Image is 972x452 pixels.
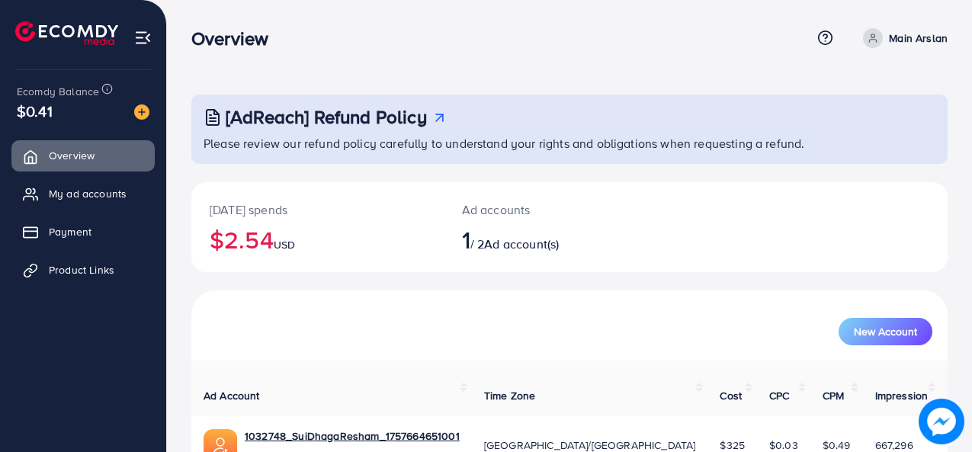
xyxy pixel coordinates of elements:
p: [DATE] spends [210,200,425,219]
span: Payment [49,224,91,239]
span: Time Zone [484,388,535,403]
span: Ad account(s) [484,236,559,252]
span: Ad Account [204,388,260,403]
a: 1032748_SuiDhagaResham_1757664651001 [245,428,460,444]
span: 1 [462,222,470,257]
h3: Overview [191,27,281,50]
span: My ad accounts [49,186,127,201]
a: Main Arslan [857,28,948,48]
span: $0.41 [17,100,53,122]
button: New Account [839,318,932,345]
h2: / 2 [462,225,614,254]
span: USD [274,237,295,252]
h2: $2.54 [210,225,425,254]
p: Ad accounts [462,200,614,219]
p: Please review our refund policy carefully to understand your rights and obligations when requesti... [204,134,938,152]
span: New Account [854,326,917,337]
img: image [919,399,964,444]
img: menu [134,29,152,46]
span: Ecomdy Balance [17,84,99,99]
a: Payment [11,216,155,247]
span: CPC [769,388,789,403]
span: CPM [823,388,844,403]
a: My ad accounts [11,178,155,209]
span: Cost [720,388,742,403]
span: Impression [875,388,929,403]
h3: [AdReach] Refund Policy [226,106,427,128]
img: image [134,104,149,120]
p: Main Arslan [889,29,948,47]
span: Overview [49,148,95,163]
span: Product Links [49,262,114,277]
img: logo [15,21,118,45]
a: Overview [11,140,155,171]
a: Product Links [11,255,155,285]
